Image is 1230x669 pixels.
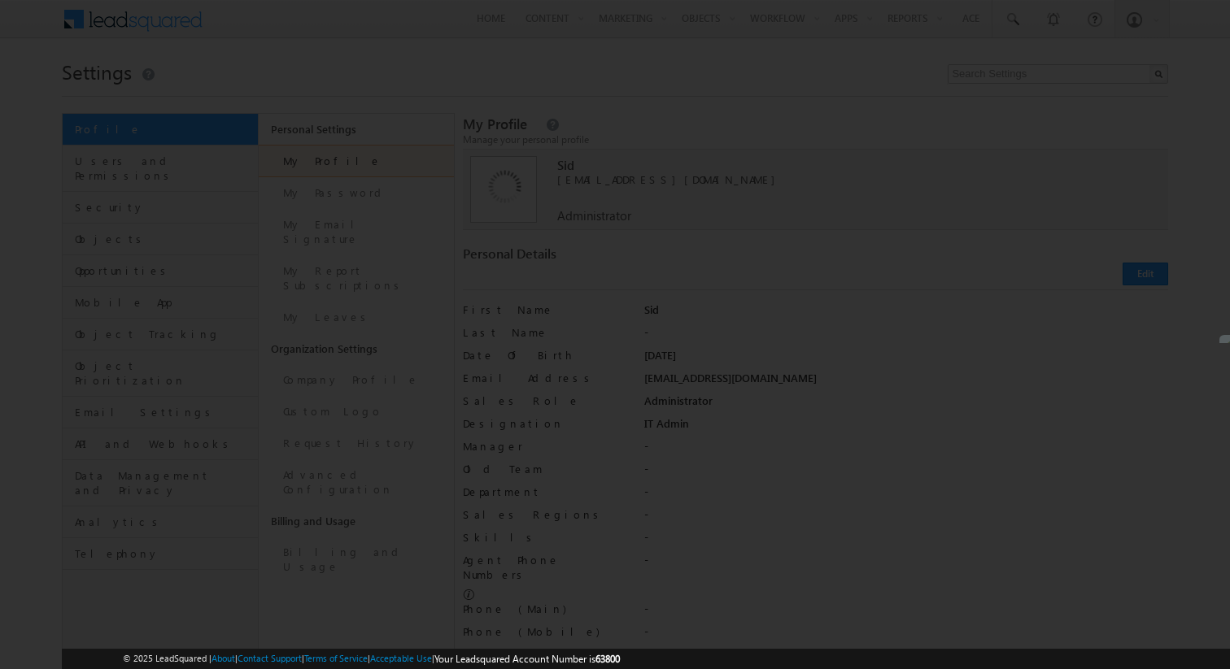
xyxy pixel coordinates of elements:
a: Contact Support [238,653,302,663]
span: © 2025 LeadSquared | | | | | [123,651,620,667]
span: Your Leadsquared Account Number is [434,653,620,665]
a: About [212,653,235,663]
a: Terms of Service [304,653,368,663]
a: Acceptable Use [370,653,432,663]
span: 63800 [595,653,620,665]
